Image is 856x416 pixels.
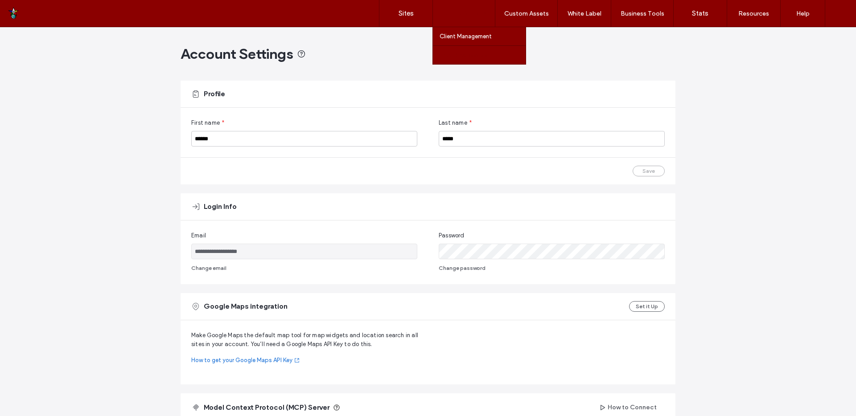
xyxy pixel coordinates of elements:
span: Profile [204,89,225,99]
input: Password [439,244,665,259]
label: Clients & Team [442,10,486,17]
label: Stats [692,9,708,17]
span: Account Settings [181,45,293,63]
input: Email [191,244,417,259]
a: How to get your Google Maps API Key [191,356,428,365]
button: How to Connect [592,400,665,415]
a: Client Management [440,27,526,45]
label: Client Management [440,33,492,40]
label: White Label [568,10,601,17]
label: Team Permissions [440,52,488,58]
label: Help [796,10,810,17]
label: Sites [399,9,414,17]
span: Password [439,231,465,240]
span: Make Google Maps the default map tool for map widgets and location search in all sites in your ac... [191,331,428,349]
span: Login Info [204,202,237,212]
button: Change email [191,263,226,273]
label: Resources [738,10,769,17]
span: Model Context Protocol (MCP) Server [204,403,329,412]
label: Custom Assets [504,10,549,17]
button: Set it Up [629,301,665,312]
button: Change password [439,263,486,273]
span: Google Maps integration [204,302,288,311]
label: Business Tools [621,10,664,17]
span: First name [191,118,220,127]
span: Last name [439,118,467,127]
input: First name [191,131,417,147]
span: Help [22,6,41,14]
span: Email [191,231,206,240]
a: Team Permissions [440,46,526,64]
input: Last name [439,131,665,147]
